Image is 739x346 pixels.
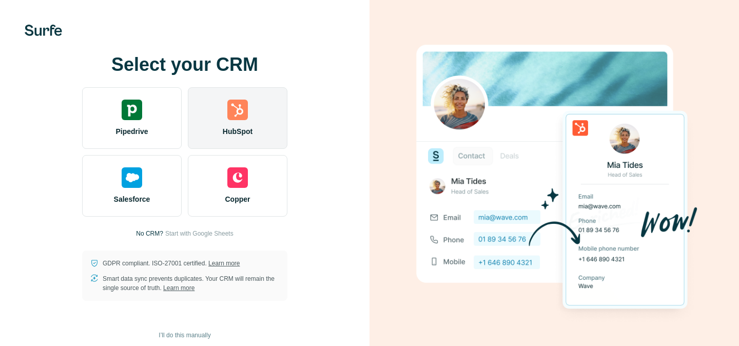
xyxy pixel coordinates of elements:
button: I’ll do this manually [151,328,218,343]
p: No CRM? [136,229,163,238]
img: HUBSPOT image [411,29,698,326]
p: Smart data sync prevents duplicates. Your CRM will remain the single source of truth. [103,274,279,293]
a: Learn more [163,284,195,292]
img: hubspot's logo [227,100,248,120]
button: Start with Google Sheets [165,229,234,238]
p: GDPR compliant. ISO-27001 certified. [103,259,240,268]
span: Salesforce [114,194,150,204]
img: copper's logo [227,167,248,188]
span: Copper [225,194,250,204]
span: I’ll do this manually [159,331,210,340]
span: Pipedrive [115,126,148,137]
img: pipedrive's logo [122,100,142,120]
img: salesforce's logo [122,167,142,188]
span: HubSpot [223,126,252,137]
img: Surfe's logo [25,25,62,36]
h1: Select your CRM [82,54,287,75]
a: Learn more [208,260,240,267]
